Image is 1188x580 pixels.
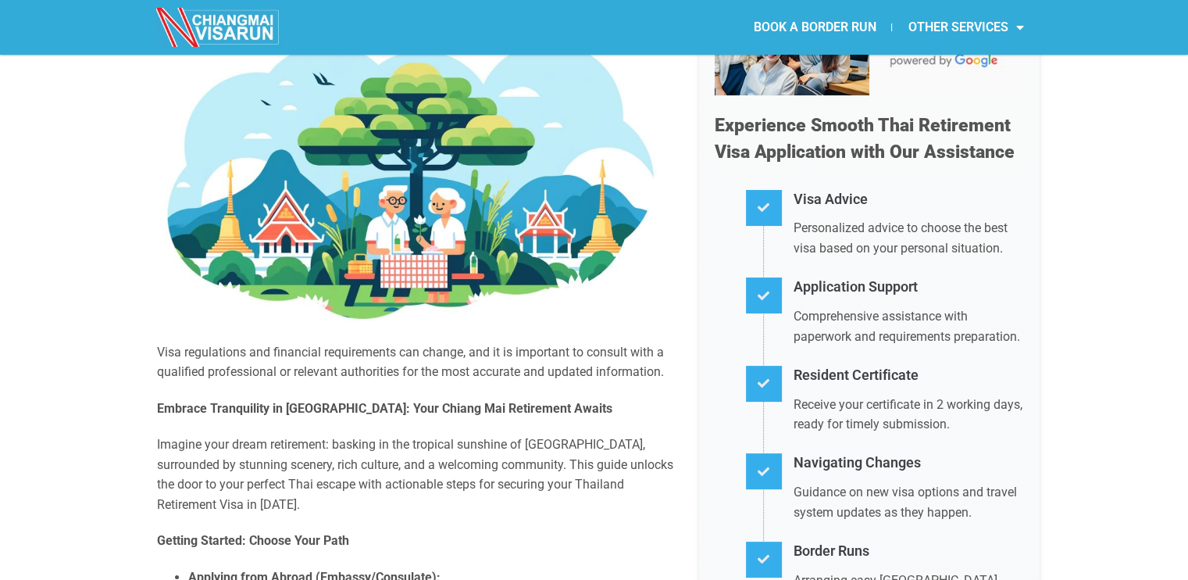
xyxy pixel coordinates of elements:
[594,9,1039,45] nav: Menu
[157,401,612,416] strong: Embrace Tranquility in [GEOGRAPHIC_DATA]: Your Chiang Mai Retirement Awaits
[794,452,1024,474] h4: Navigating Changes
[794,482,1024,522] p: Guidance on new visa options and travel system updates as they happen.
[715,115,1015,163] span: Experience Smooth Thai Retirement Visa Application with Our Assistance
[157,435,676,514] p: Imagine your dream retirement: basking in the tropical sunshine of [GEOGRAPHIC_DATA], surrounded ...
[157,533,349,548] strong: Getting Started: Choose Your Path
[794,276,1024,299] h4: Application Support
[794,542,869,559] a: Border Runs
[737,9,891,45] a: BOOK A BORDER RUN
[892,9,1039,45] a: OTHER SERVICES
[794,218,1024,258] p: Personalized advice to choose the best visa based on your personal situation.
[794,395,1024,435] p: Receive your certificate in 2 working days, ready for timely submission.
[794,306,1024,346] p: Comprehensive assistance with paperwork and requirements preparation.
[794,188,1024,211] h4: Visa Advice
[157,342,676,382] p: Visa regulations and financial requirements can change, and it is important to consult with a qua...
[794,364,1024,387] h4: Resident Certificate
